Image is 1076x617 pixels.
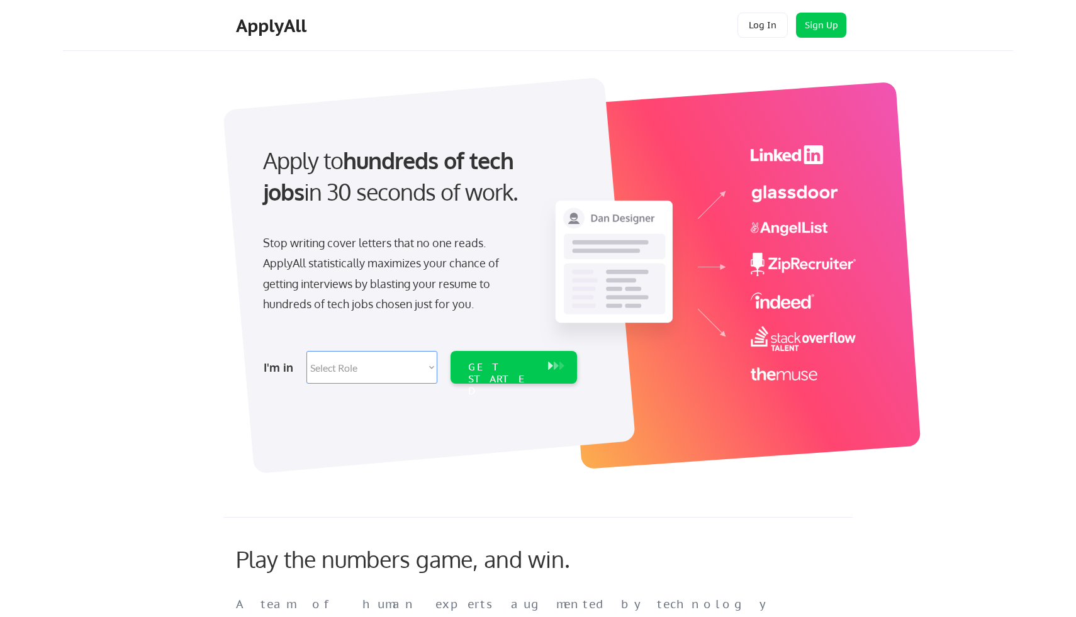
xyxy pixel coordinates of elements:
[263,145,572,208] div: Apply to in 30 seconds of work.
[236,545,626,572] div: Play the numbers game, and win.
[796,13,846,38] button: Sign Up
[263,146,519,206] strong: hundreds of tech jobs
[236,15,310,36] div: ApplyAll
[737,13,788,38] button: Log In
[263,233,522,314] div: Stop writing cover letters that no one reads. ApplyAll statistically maximizes your chance of get...
[468,361,535,397] div: GET STARTED
[264,357,299,377] div: I'm in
